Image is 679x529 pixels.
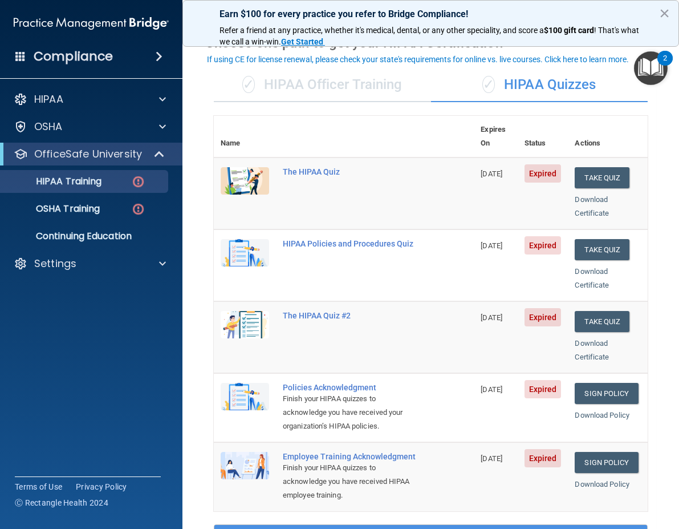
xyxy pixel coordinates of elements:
[525,449,562,467] span: Expired
[634,51,668,85] button: Open Resource Center, 2 new notifications
[7,231,163,242] p: Continuing Education
[7,176,101,187] p: HIPAA Training
[482,76,495,93] span: ✓
[575,452,638,473] a: Sign Policy
[525,236,562,255] span: Expired
[575,195,609,217] a: Download Certificate
[283,392,417,433] div: Finish your HIPAA quizzes to acknowledge you have received your organization’s HIPAA policies.
[14,120,166,134] a: OSHA
[214,68,431,102] div: HIPAA Officer Training
[76,481,127,492] a: Privacy Policy
[518,116,568,158] th: Status
[481,241,502,250] span: [DATE]
[663,58,667,73] div: 2
[14,147,165,161] a: OfficeSafe University
[481,454,502,463] span: [DATE]
[7,203,100,215] p: OSHA Training
[14,12,169,35] img: PMB logo
[283,383,417,392] div: Policies Acknowledgment
[15,481,62,492] a: Terms of Use
[14,92,166,106] a: HIPAA
[219,26,641,46] span: ! That's what we call a win-win.
[214,116,276,158] th: Name
[525,380,562,398] span: Expired
[34,49,113,64] h4: Compliance
[525,164,562,183] span: Expired
[14,257,166,270] a: Settings
[525,308,562,326] span: Expired
[575,311,629,332] button: Take Quiz
[474,116,517,158] th: Expires On
[207,55,629,63] div: If using CE for license renewal, please check your state's requirements for online vs. live cours...
[131,175,145,189] img: danger-circle.6113f641.png
[575,339,609,361] a: Download Certificate
[568,116,648,158] th: Actions
[283,239,417,248] div: HIPAA Policies and Procedures Quiz
[283,452,417,461] div: Employee Training Acknowledgment
[481,385,502,394] span: [DATE]
[575,411,629,419] a: Download Policy
[283,167,417,176] div: The HIPAA Quiz
[15,497,108,508] span: Ⓒ Rectangle Health 2024
[575,167,629,188] button: Take Quiz
[659,4,670,22] button: Close
[575,480,629,488] a: Download Policy
[281,37,325,46] a: Get Started
[219,26,544,35] span: Refer a friend at any practice, whether it's medical, dental, or any other speciality, and score a
[283,311,417,320] div: The HIPAA Quiz #2
[131,202,145,216] img: danger-circle.6113f641.png
[431,68,648,102] div: HIPAA Quizzes
[34,120,63,134] p: OSHA
[205,54,631,65] button: If using CE for license renewal, please check your state's requirements for online vs. live cours...
[283,461,417,502] div: Finish your HIPAA quizzes to acknowledge you have received HIPAA employee training.
[281,37,323,46] strong: Get Started
[575,383,638,404] a: Sign Policy
[481,313,502,322] span: [DATE]
[544,26,594,35] strong: $100 gift card
[481,169,502,178] span: [DATE]
[575,239,629,260] button: Take Quiz
[34,92,63,106] p: HIPAA
[242,76,255,93] span: ✓
[34,257,76,270] p: Settings
[575,267,609,289] a: Download Certificate
[219,9,642,19] p: Earn $100 for every practice you refer to Bridge Compliance!
[34,147,142,161] p: OfficeSafe University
